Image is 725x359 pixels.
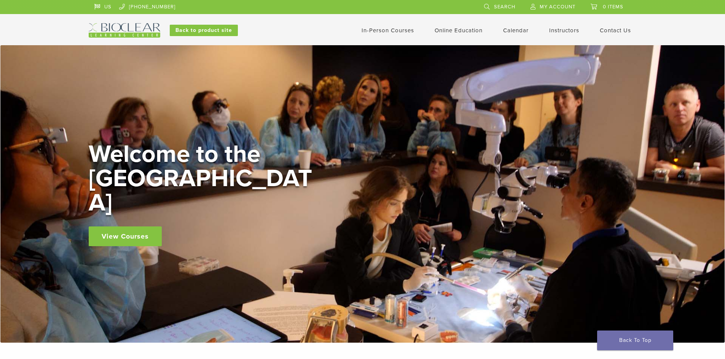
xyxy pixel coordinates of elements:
[494,4,515,10] span: Search
[503,27,529,34] a: Calendar
[540,4,575,10] span: My Account
[603,4,623,10] span: 0 items
[89,226,162,246] a: View Courses
[170,25,238,36] a: Back to product site
[89,142,317,215] h2: Welcome to the [GEOGRAPHIC_DATA]
[435,27,483,34] a: Online Education
[600,27,631,34] a: Contact Us
[362,27,414,34] a: In-Person Courses
[89,23,160,38] img: Bioclear
[597,331,673,350] a: Back To Top
[549,27,579,34] a: Instructors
